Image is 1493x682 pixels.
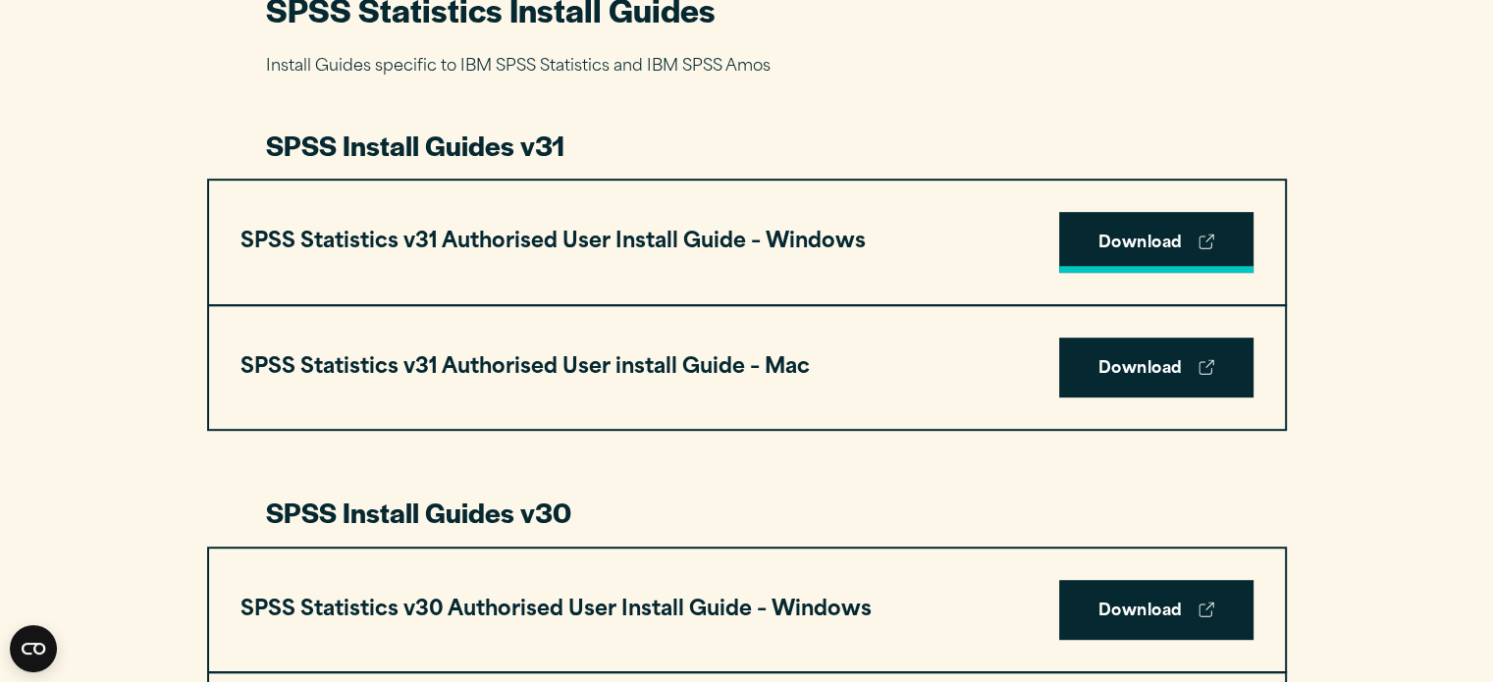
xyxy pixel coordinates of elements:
[266,494,1228,531] h3: SPSS Install Guides v30
[266,127,1228,164] h3: SPSS Install Guides v31
[1059,580,1253,641] a: Download
[240,224,866,261] h3: SPSS Statistics v31 Authorised User Install Guide – Windows
[10,625,57,672] button: Open CMP widget
[266,53,1228,81] p: Install Guides specific to IBM SPSS Statistics and IBM SPSS Amos
[1059,338,1253,398] a: Download
[1059,212,1253,273] a: Download
[240,592,872,629] h3: SPSS Statistics v30 Authorised User Install Guide – Windows
[240,349,810,387] h3: SPSS Statistics v31 Authorised User install Guide – Mac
